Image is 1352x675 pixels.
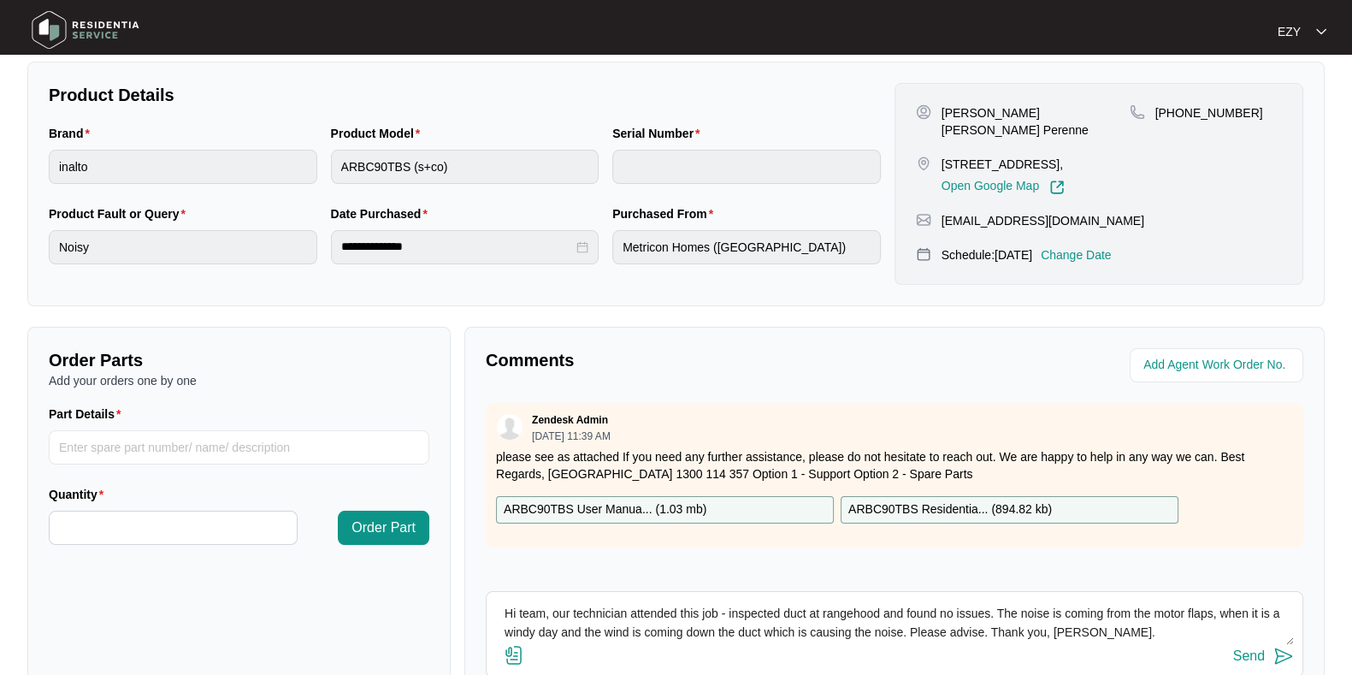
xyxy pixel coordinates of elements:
img: map-pin [1130,104,1145,120]
label: Purchased From [612,205,720,222]
img: file-attachment-doc.svg [504,645,524,666]
p: Order Parts [49,348,429,372]
img: dropdown arrow [1316,27,1326,36]
label: Product Model [331,125,428,142]
p: Change Date [1041,246,1112,263]
input: Product Fault or Query [49,230,317,264]
p: [PERSON_NAME] [PERSON_NAME] Perenne [942,104,1130,139]
p: [DATE] 11:39 AM [532,431,611,441]
img: Link-External [1049,180,1065,195]
p: ARBC90TBS User Manua... ( 1.03 mb ) [504,500,706,519]
input: Brand [49,150,317,184]
img: map-pin [916,156,931,171]
p: EZY [1278,23,1301,40]
p: [PHONE_NUMBER] [1155,104,1263,121]
img: user-pin [916,104,931,120]
img: map-pin [916,246,931,262]
button: Send [1233,645,1294,668]
label: Serial Number [612,125,706,142]
label: Brand [49,125,97,142]
label: Part Details [49,406,128,423]
p: [STREET_ADDRESS], [942,156,1065,173]
a: Open Google Map [942,180,1065,195]
input: Quantity [50,512,297,544]
div: Send [1233,648,1265,664]
label: Product Fault or Query [49,205,192,222]
input: Date Purchased [341,238,574,256]
p: Schedule: [DATE] [942,246,1032,263]
p: Product Details [49,83,881,107]
p: Comments [486,348,883,372]
input: Add Agent Work Order No. [1143,355,1293,376]
label: Quantity [49,486,110,503]
p: [EMAIL_ADDRESS][DOMAIN_NAME] [942,212,1144,229]
span: Order Part [351,518,416,538]
img: residentia service logo [26,4,145,56]
img: user.svg [497,414,522,440]
input: Serial Number [612,150,881,184]
button: Order Part [338,511,429,545]
input: Part Details [49,430,429,465]
p: ARBC90TBS Residentia... ( 894.82 kb ) [848,500,1052,519]
input: Product Model [331,150,599,184]
textarea: Hi team, our technician attended this job - inspected duct at rangehood and found no issues. The ... [495,601,1294,645]
img: map-pin [916,212,931,228]
p: Add your orders one by one [49,372,429,389]
p: please see as attached If you need any further assistance, please do not hesitate to reach out. W... [496,448,1293,483]
input: Purchased From [612,230,881,264]
p: Zendesk Admin [532,413,608,427]
label: Date Purchased [331,205,434,222]
img: send-icon.svg [1273,646,1294,666]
